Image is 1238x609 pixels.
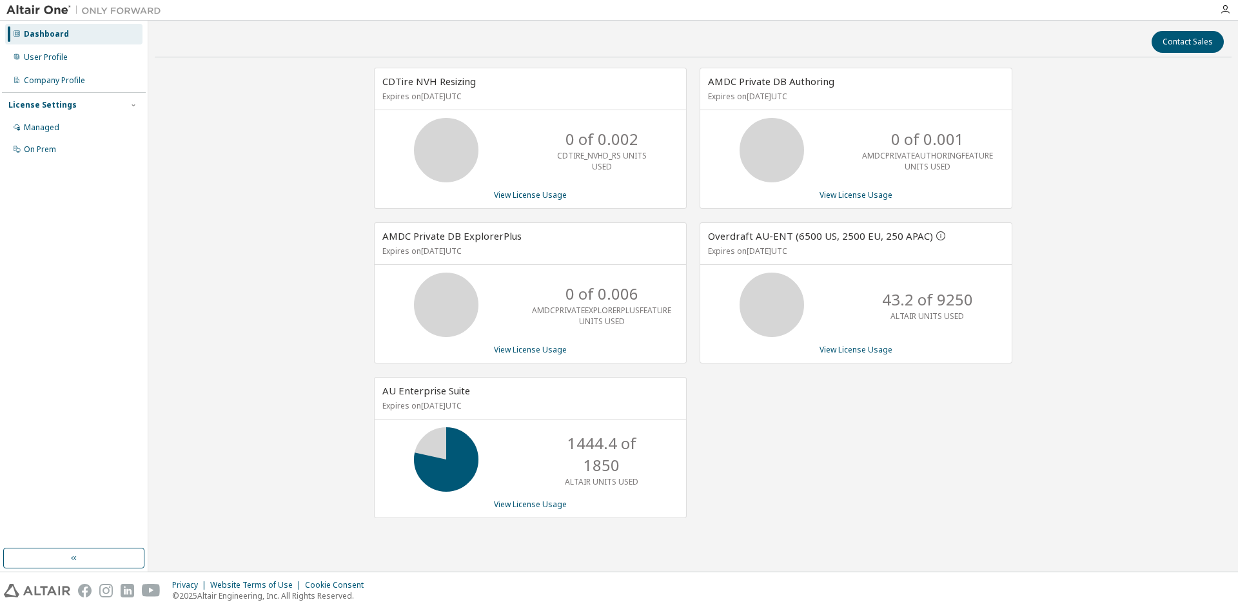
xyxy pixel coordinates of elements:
[382,229,522,242] span: AMDC Private DB ExplorerPlus
[820,189,892,200] a: View License Usage
[550,432,653,477] p: 1444.4 of 1850
[8,100,77,110] div: License Settings
[494,189,567,200] a: View License Usage
[6,4,168,17] img: Altair One
[494,344,567,355] a: View License Usage
[305,580,371,590] div: Cookie Consent
[936,231,946,241] button: information
[708,75,834,88] span: AMDC Private DB Authoring
[708,91,1001,102] p: Expires on [DATE] UTC
[565,128,638,150] p: 0 of 0.002
[99,584,113,597] img: instagram.svg
[24,29,69,39] div: Dashboard
[24,75,85,86] div: Company Profile
[532,305,671,327] p: AMDCPRIVATEEXPLORERPLUSFEATURE UNITS USED
[890,311,964,322] p: ALTAIR UNITS USED
[172,590,371,601] p: © 2025 Altair Engineering, Inc. All Rights Reserved.
[78,584,92,597] img: facebook.svg
[382,91,675,102] p: Expires on [DATE] UTC
[494,499,567,510] a: View License Usage
[382,384,470,397] span: AU Enterprise Suite
[882,289,973,311] p: 43.2 of 9250
[24,52,68,63] div: User Profile
[1152,31,1224,53] button: Contact Sales
[550,150,653,172] p: CDTIRE_NVHD_RS UNITS USED
[820,344,892,355] a: View License Usage
[891,128,964,150] p: 0 of 0.001
[210,580,305,590] div: Website Terms of Use
[24,122,59,133] div: Managed
[565,283,638,305] p: 0 of 0.006
[862,150,993,172] p: AMDCPRIVATEAUTHORINGFEATURE UNITS USED
[142,584,161,597] img: youtube.svg
[172,580,210,590] div: Privacy
[382,246,675,256] p: Expires on [DATE] UTC
[4,584,70,597] img: altair_logo.svg
[24,144,56,155] div: On Prem
[382,400,675,411] p: Expires on [DATE] UTC
[382,75,476,88] span: CDTire NVH Resizing
[121,584,134,597] img: linkedin.svg
[708,229,936,242] label: Overdraft AU-ENT (6500 US, 2500 EU, 250 APAC)
[565,476,638,487] p: ALTAIR UNITS USED
[708,246,1001,256] p: Expires on [DATE] UTC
